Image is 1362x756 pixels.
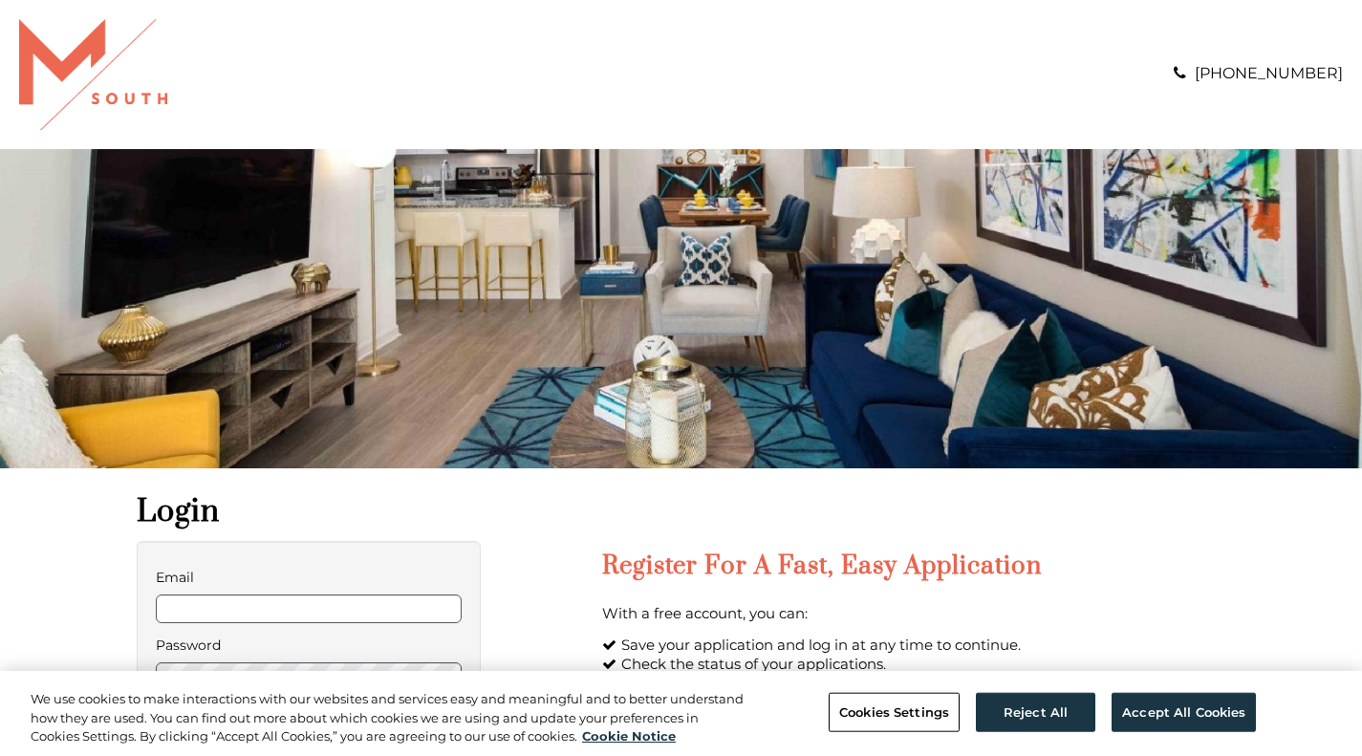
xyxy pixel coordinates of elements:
li: Save your application and log in at any time to continue. [602,636,1226,655]
a: More information about your privacy [582,728,676,744]
button: Cookies Settings [829,692,960,732]
div: We use cookies to make interactions with our websites and services easy and meaningful and to bet... [31,690,749,746]
input: password [156,662,463,691]
h2: Register for a Fast, Easy Application [602,551,1226,582]
h1: Login [137,492,1226,531]
img: A graphic with a red M and the word SOUTH. [19,19,167,130]
li: Check the status of your applications. [602,655,1226,674]
label: Email [156,565,463,590]
p: With a free account, you can: [602,601,1226,626]
button: Accept All Cookies [1112,692,1256,732]
input: email [156,594,463,623]
a: [PHONE_NUMBER] [1195,64,1343,82]
label: Password [156,633,463,658]
button: Reject All [976,692,1095,732]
